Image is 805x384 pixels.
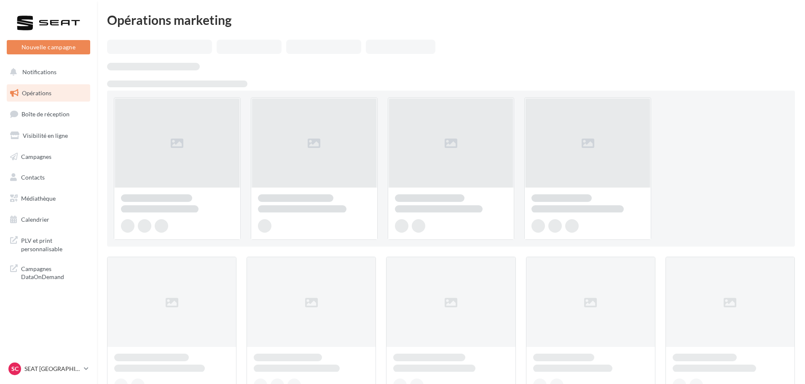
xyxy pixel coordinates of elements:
[5,127,92,145] a: Visibilité en ligne
[21,153,51,160] span: Campagnes
[5,190,92,207] a: Médiathèque
[23,132,68,139] span: Visibilité en ligne
[5,148,92,166] a: Campagnes
[21,195,56,202] span: Médiathèque
[21,216,49,223] span: Calendrier
[21,110,70,118] span: Boîte de réception
[24,365,80,373] p: SEAT [GEOGRAPHIC_DATA]
[21,235,87,253] span: PLV et print personnalisable
[5,169,92,186] a: Contacts
[5,211,92,228] a: Calendrier
[22,89,51,97] span: Opérations
[7,40,90,54] button: Nouvelle campagne
[5,84,92,102] a: Opérations
[5,231,92,256] a: PLV et print personnalisable
[21,174,45,181] span: Contacts
[5,105,92,123] a: Boîte de réception
[5,63,89,81] button: Notifications
[22,68,56,75] span: Notifications
[7,361,90,377] a: SC SEAT [GEOGRAPHIC_DATA]
[11,365,19,373] span: SC
[107,13,795,26] div: Opérations marketing
[21,263,87,281] span: Campagnes DataOnDemand
[5,260,92,285] a: Campagnes DataOnDemand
